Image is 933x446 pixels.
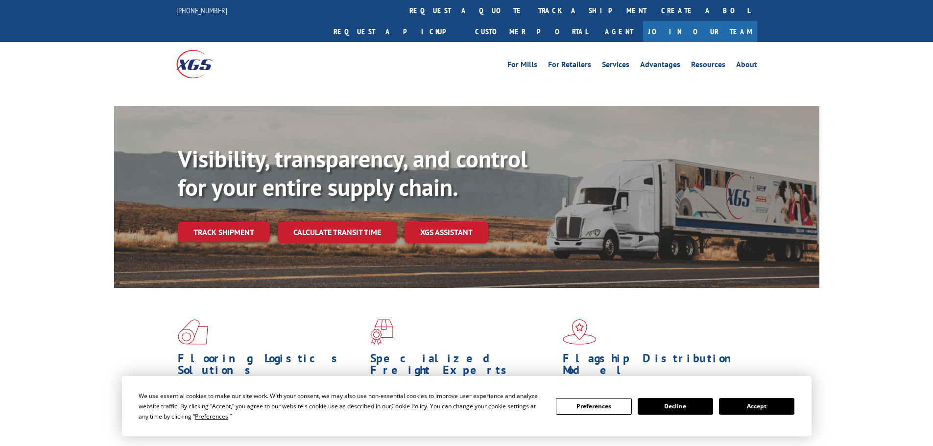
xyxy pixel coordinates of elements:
[691,61,725,71] a: Resources
[122,376,812,436] div: Cookie Consent Prompt
[719,398,794,415] button: Accept
[391,402,427,410] span: Cookie Policy
[139,391,544,422] div: We use essential cookies to make our site work. With your consent, we may also use non-essential ...
[326,21,468,42] a: Request a pickup
[278,222,397,243] a: Calculate transit time
[370,352,555,381] h1: Specialized Freight Experts
[736,61,757,71] a: About
[176,5,227,15] a: [PHONE_NUMBER]
[507,61,537,71] a: For Mills
[178,319,208,345] img: xgs-icon-total-supply-chain-intelligence-red
[595,21,643,42] a: Agent
[468,21,595,42] a: Customer Portal
[405,222,488,243] a: XGS ASSISTANT
[556,398,631,415] button: Preferences
[602,61,629,71] a: Services
[178,222,270,242] a: Track shipment
[195,412,228,421] span: Preferences
[643,21,757,42] a: Join Our Team
[563,319,597,345] img: xgs-icon-flagship-distribution-model-red
[178,352,363,381] h1: Flooring Logistics Solutions
[548,61,591,71] a: For Retailers
[563,352,748,381] h1: Flagship Distribution Model
[370,319,393,345] img: xgs-icon-focused-on-flooring-red
[178,143,527,202] b: Visibility, transparency, and control for your entire supply chain.
[640,61,680,71] a: Advantages
[638,398,713,415] button: Decline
